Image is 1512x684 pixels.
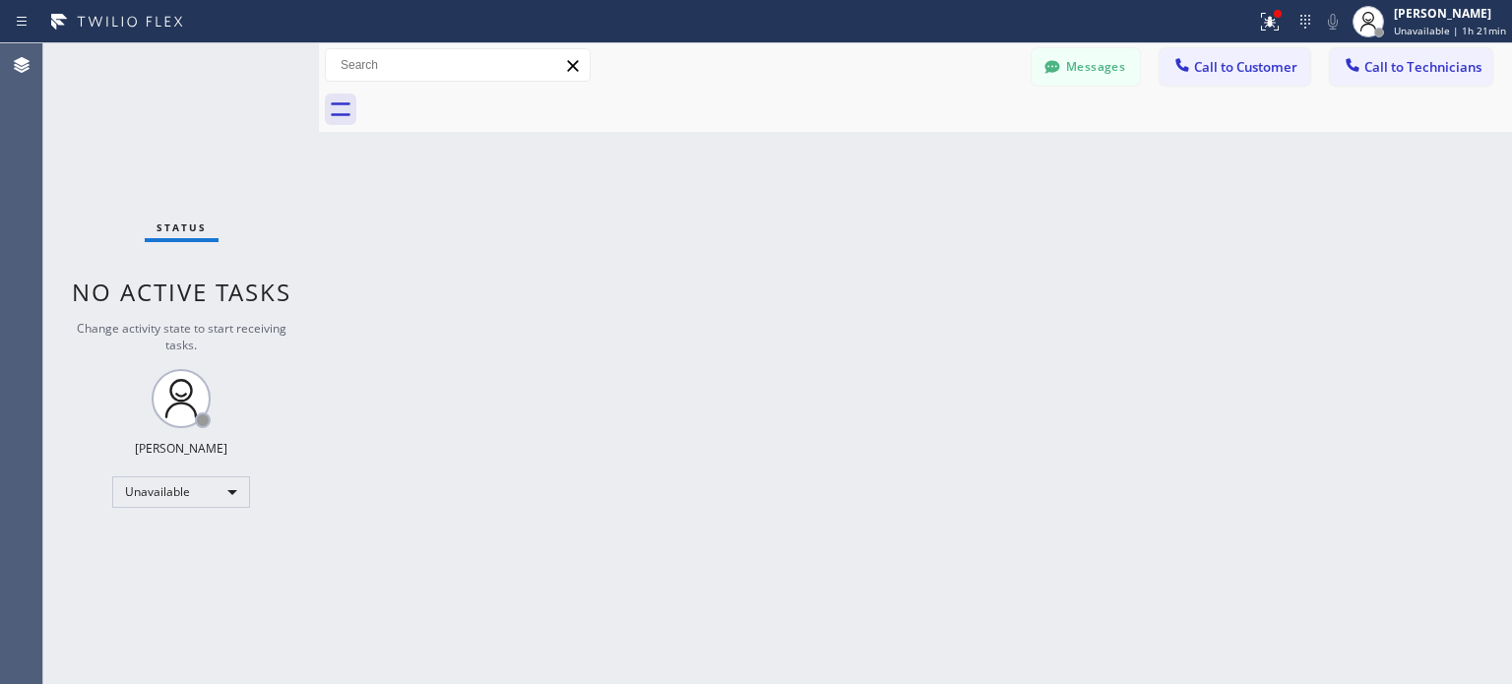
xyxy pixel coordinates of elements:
div: Unavailable [112,476,250,508]
button: Call to Customer [1160,48,1310,86]
span: No active tasks [72,276,291,308]
div: [PERSON_NAME] [1394,5,1506,22]
span: Call to Customer [1194,58,1297,76]
div: [PERSON_NAME] [135,440,227,457]
span: Change activity state to start receiving tasks. [77,320,286,353]
input: Search [326,49,590,81]
button: Call to Technicians [1330,48,1492,86]
span: Unavailable | 1h 21min [1394,24,1506,37]
span: Call to Technicians [1364,58,1481,76]
span: Status [157,220,207,234]
button: Mute [1319,8,1347,35]
button: Messages [1032,48,1140,86]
